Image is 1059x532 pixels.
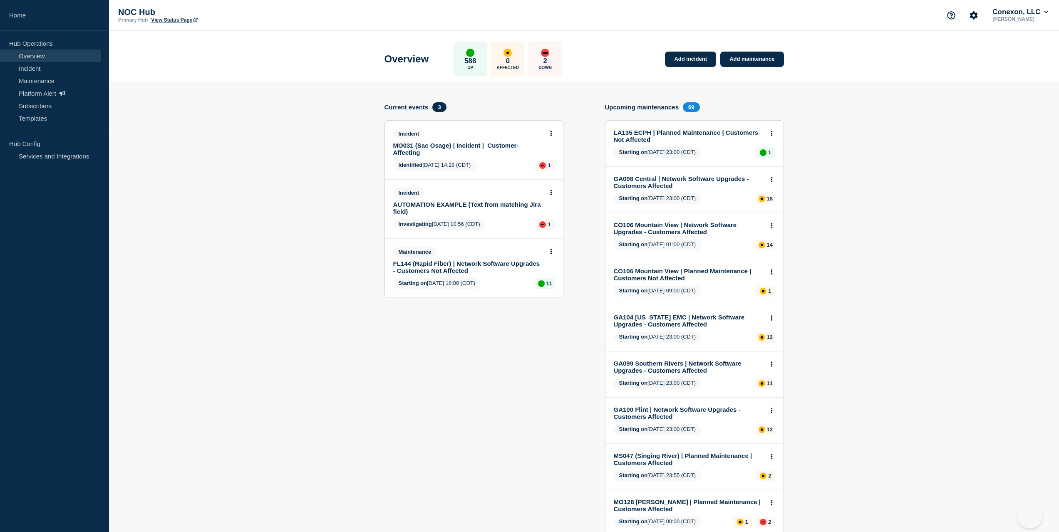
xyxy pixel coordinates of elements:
p: 11 [767,380,773,386]
span: Incident [393,129,425,139]
p: 2 [768,519,771,525]
span: [DATE] 23:00 (CDT) [614,378,702,389]
p: 588 [464,57,476,65]
div: down [541,49,549,57]
p: 12 [767,426,773,433]
div: down [539,221,546,228]
span: [DATE] 23:00 (CDT) [614,332,702,343]
span: Starting on [619,426,648,432]
div: down [539,162,546,169]
div: up [466,49,474,57]
a: GA098 Central | Network Software Upgrades - Customers Affected [614,175,764,189]
div: affected [759,334,765,341]
span: 69 [683,102,699,112]
span: Starting on [619,241,648,247]
a: MS047 (Singing River) | Planned Maintenance | Customers Affected [614,452,764,466]
p: 0 [506,57,510,65]
span: 3 [432,102,446,112]
p: 2 [543,57,547,65]
span: [DATE] 10:56 (CDT) [393,219,486,230]
a: MO031 (Sac Osage) | Incident | Customer-Affecting [393,142,543,156]
p: 1 [548,221,551,228]
span: Incident [393,188,425,198]
a: GA099 Southern Rivers | Network Software Upgrades - Customers Affected [614,360,764,374]
div: affected [503,49,512,57]
p: 18 [767,195,773,202]
div: down [760,519,766,525]
span: [DATE] 01:00 (CDT) [614,240,702,250]
div: affected [759,195,765,202]
span: Starting on [619,149,648,155]
p: 2 [768,473,771,479]
span: [DATE] 18:00 (CDT) [393,278,481,289]
a: CO106 Mountain View | Planned Maintenance | Customers Not Affected [614,267,764,282]
p: [PERSON_NAME] [991,16,1050,22]
iframe: Help Scout Beacon - Open [1017,503,1042,528]
span: Starting on [399,280,427,286]
span: [DATE] 09:00 (CDT) [614,286,702,297]
span: Maintenance [393,247,437,257]
a: FL144 (Rapid Fiber) | Network Software Upgrades - Customers Not Affected [393,260,543,274]
a: Add incident [665,52,716,67]
span: [DATE] 23:00 (CDT) [614,193,702,204]
p: Affected [497,65,519,70]
a: GA104 [US_STATE] EMC | Network Software Upgrades - Customers Affected [614,314,764,328]
p: Up [467,65,473,70]
h4: Current events [384,104,429,111]
div: affected [737,519,744,525]
p: 12 [767,334,773,340]
a: AUTOMATION EXAMPLE (Text from matching Jira field) [393,201,543,215]
p: 1 [768,149,771,156]
p: Primary Hub [118,17,148,23]
button: Conexon, LLC [991,8,1050,16]
p: 1 [745,519,748,525]
p: 14 [767,242,773,248]
div: affected [759,242,765,248]
div: affected [760,473,766,479]
div: affected [759,426,765,433]
span: [DATE] 00:00 (CDT) [614,517,702,527]
div: affected [760,288,766,294]
button: Support [942,7,960,24]
h1: Overview [384,53,429,65]
button: Account settings [965,7,982,24]
span: Starting on [619,195,648,201]
p: Down [538,65,552,70]
div: up [760,149,766,156]
span: Investigating [399,221,432,227]
a: Add maintenance [720,52,784,67]
a: CO106 Mountain View | Network Software Upgrades - Customers Affected [614,221,764,235]
p: 1 [548,162,551,168]
span: Starting on [619,334,648,340]
span: Starting on [619,518,648,525]
a: LA135 ECPH | Planned Maintenance | Customers Not Affected [614,129,764,143]
div: up [538,280,545,287]
span: [DATE] 14:28 (CDT) [393,160,476,171]
p: 1 [768,288,771,294]
p: NOC Hub [118,7,285,17]
span: Starting on [619,380,648,386]
span: [DATE] 23:00 (CDT) [614,424,702,435]
p: 11 [546,280,552,287]
a: View Status Page [151,17,197,23]
span: [DATE] 23:55 (CDT) [614,470,702,481]
span: Identified [399,162,423,168]
span: Starting on [619,472,648,478]
span: [DATE] 23:00 (CDT) [614,147,702,158]
div: affected [759,380,765,387]
a: MO128 [PERSON_NAME] | Planned Maintenance | Customers Affected [614,498,764,512]
h4: Upcoming maintenances [605,104,679,111]
a: GA100 Flint | Network Software Upgrades - Customers Affected [614,406,764,420]
span: Starting on [619,287,648,294]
